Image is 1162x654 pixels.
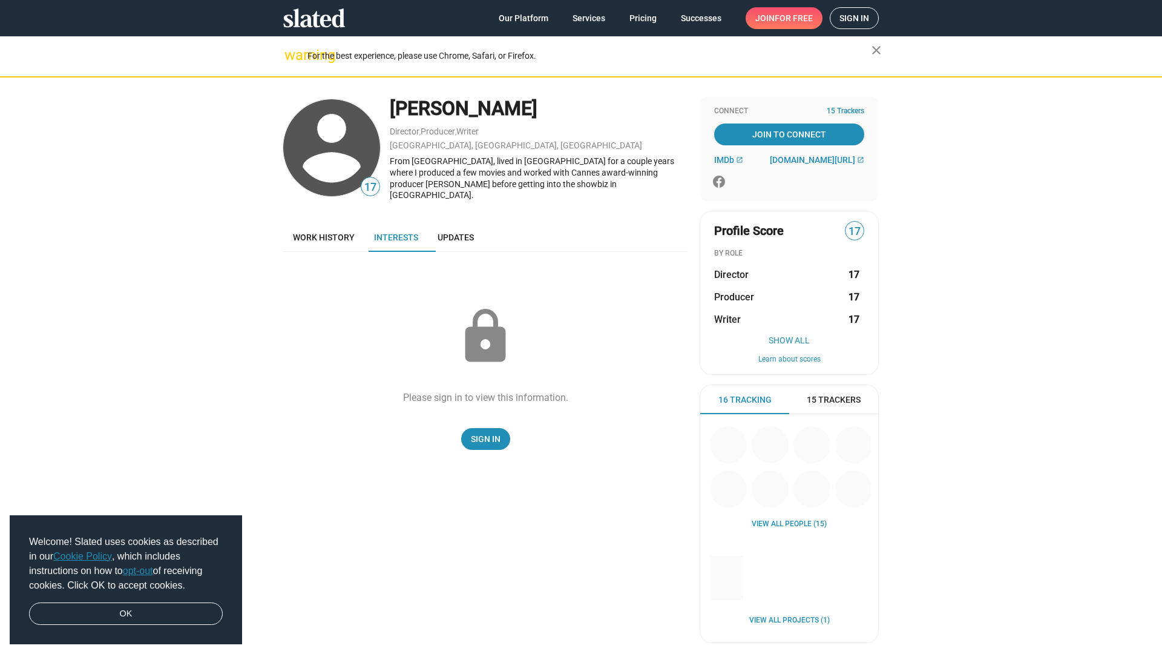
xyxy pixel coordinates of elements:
[403,391,568,404] div: Please sign in to view this information.
[857,156,864,163] mat-icon: open_in_new
[714,313,741,326] span: Writer
[29,603,223,626] a: dismiss cookie message
[839,8,869,28] span: Sign in
[307,48,871,64] div: For the best experience, please use Chrome, Safari, or Firefox.
[714,335,864,345] button: Show All
[390,156,688,200] div: From [GEOGRAPHIC_DATA], lived in [GEOGRAPHIC_DATA] for a couple years where I produced a few movi...
[752,520,827,529] a: View all People (15)
[845,223,864,240] span: 17
[421,127,455,136] a: Producer
[10,515,242,645] div: cookieconsent
[717,124,862,145] span: Join To Connect
[671,7,731,29] a: Successes
[455,129,456,136] span: ,
[736,156,743,163] mat-icon: open_in_new
[718,394,772,406] span: 16 Tracking
[419,129,421,136] span: ,
[770,155,855,165] span: [DOMAIN_NAME][URL]
[714,155,734,165] span: IMDb
[53,551,112,561] a: Cookie Policy
[390,127,419,136] a: Director
[573,7,605,29] span: Services
[714,249,864,259] div: BY ROLE
[714,124,864,145] a: Join To Connect
[849,268,859,281] strong: 17
[428,223,484,252] a: Updates
[869,43,884,58] mat-icon: close
[123,566,153,576] a: opt-out
[471,428,501,450] span: Sign In
[746,7,822,29] a: Joinfor free
[714,223,784,239] span: Profile Score
[29,535,223,593] span: Welcome! Slated uses cookies as described in our , which includes instructions on how to of recei...
[361,179,379,196] span: 17
[714,355,864,365] button: Learn about scores
[714,268,749,281] span: Director
[775,7,813,29] span: for free
[283,223,364,252] a: Work history
[849,313,859,326] strong: 17
[620,7,666,29] a: Pricing
[681,7,721,29] span: Successes
[770,155,864,165] a: [DOMAIN_NAME][URL]
[849,291,859,303] strong: 17
[455,306,516,367] mat-icon: lock
[714,291,754,303] span: Producer
[438,233,474,242] span: Updates
[364,223,428,252] a: Interests
[807,394,861,406] span: 15 Trackers
[755,7,813,29] span: Join
[749,616,830,626] a: View all Projects (1)
[293,233,355,242] span: Work history
[499,7,548,29] span: Our Platform
[461,428,510,450] a: Sign In
[563,7,615,29] a: Services
[390,96,688,122] div: [PERSON_NAME]
[827,107,864,116] span: 15 Trackers
[629,7,657,29] span: Pricing
[489,7,558,29] a: Our Platform
[284,48,299,62] mat-icon: warning
[714,107,864,116] div: Connect
[714,155,743,165] a: IMDb
[390,140,642,150] a: [GEOGRAPHIC_DATA], [GEOGRAPHIC_DATA], [GEOGRAPHIC_DATA]
[456,127,479,136] a: Writer
[374,233,418,242] span: Interests
[830,7,879,29] a: Sign in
